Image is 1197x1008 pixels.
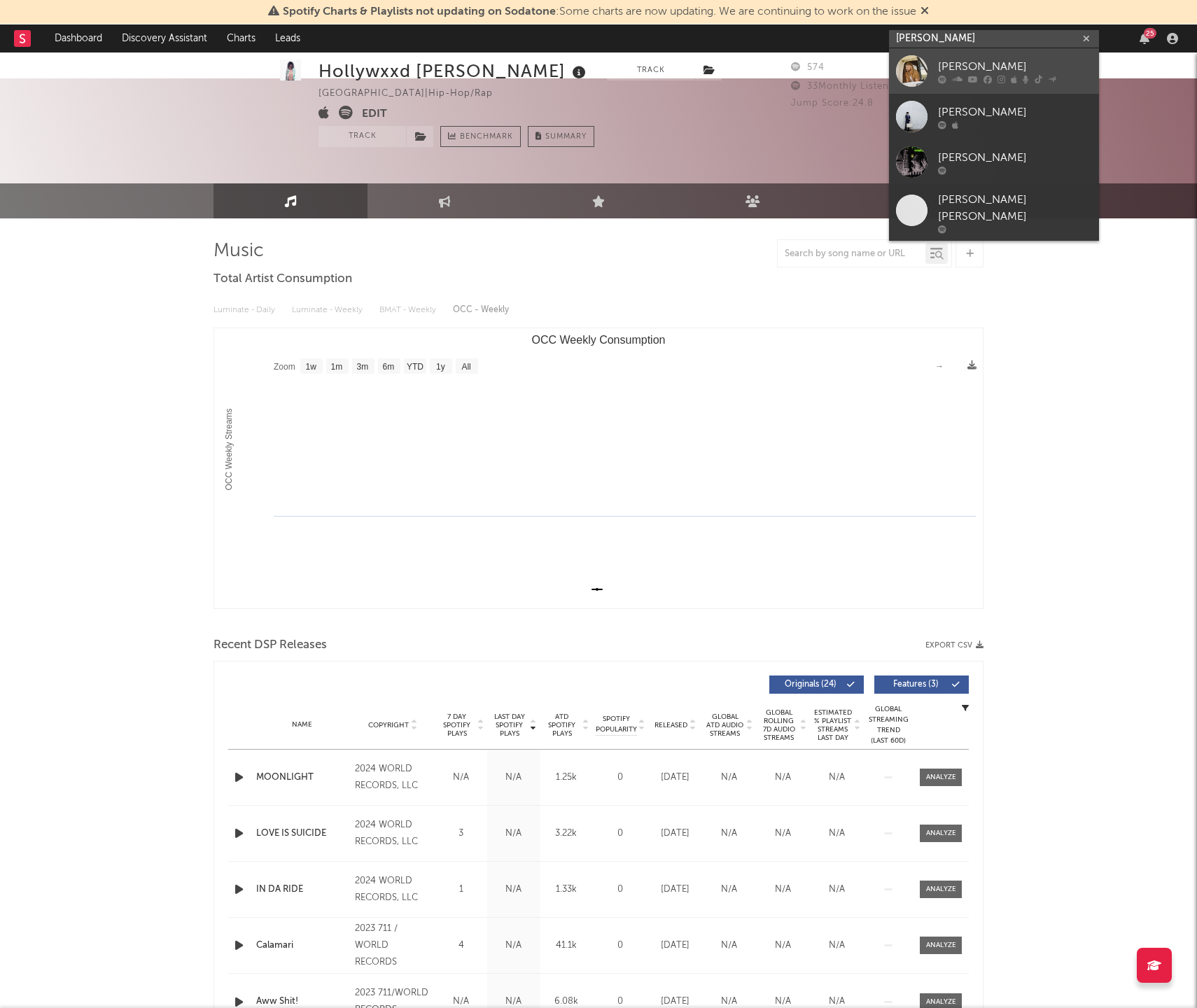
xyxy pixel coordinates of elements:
a: [PERSON_NAME] [889,139,1099,185]
text: → [935,361,944,371]
div: 3.22k [543,827,589,841]
text: Zoom [274,362,295,372]
div: [DATE] [652,771,699,785]
span: Dismiss [920,6,929,17]
a: Leads [265,24,310,52]
span: Jump Score: 24.8 [791,99,874,108]
button: Features(3) [874,675,969,694]
span: Features ( 3 ) [883,680,948,689]
div: N/A [706,771,752,785]
input: Search for artists [889,30,1099,48]
span: 33 Monthly Listeners [791,82,904,91]
div: [PERSON_NAME] [938,58,1092,75]
a: [PERSON_NAME] [PERSON_NAME] [889,185,1099,241]
div: N/A [491,827,536,841]
div: 0 [596,939,645,953]
text: OCC Weekly Consumption [532,334,666,346]
span: Global Rolling 7D Audio Streams [759,708,798,742]
button: Summary [528,126,594,147]
div: 2024 WORLD RECORDS, LLC [355,873,431,906]
div: 0 [596,827,645,841]
text: 6m [383,362,395,372]
text: YTD [407,362,423,372]
text: 1y [436,362,445,372]
div: N/A [759,771,806,785]
div: 4 [438,939,484,953]
div: 1.25k [543,771,589,785]
span: Recent DSP Releases [213,637,327,654]
div: 1.33k [543,883,589,897]
a: LOVE IS SUICIDE [256,827,348,841]
text: 1w [306,362,317,372]
div: N/A [759,883,806,897]
text: 3m [357,362,369,372]
div: [PERSON_NAME] [938,149,1092,166]
div: [GEOGRAPHIC_DATA] | Hip-Hop/Rap [318,85,509,102]
div: 2023 711 / WORLD RECORDS [355,920,431,971]
div: N/A [438,771,484,785]
span: Global ATD Audio Streams [706,713,744,738]
div: 2024 WORLD RECORDS, LLC [355,817,431,850]
a: Charts [217,24,265,52]
div: [DATE] [652,883,699,897]
span: Benchmark [460,129,513,146]
div: [DATE] [652,939,699,953]
button: Track [607,59,694,80]
span: Estimated % Playlist Streams Last Day [813,708,852,742]
div: Hollywxxd [PERSON_NAME] [318,59,589,83]
span: 7 Day Spotify Plays [438,713,475,738]
span: Originals ( 24 ) [778,680,843,689]
button: Edit [362,106,387,123]
a: Dashboard [45,24,112,52]
div: 0 [596,883,645,897]
div: N/A [813,883,860,897]
div: Name [256,720,348,730]
div: Global Streaming Trend (Last 60D) [867,704,909,746]
span: Copyright [368,721,409,729]
div: N/A [491,883,536,897]
div: 41.1k [543,939,589,953]
div: [PERSON_NAME] [938,104,1092,120]
button: Track [318,126,406,147]
div: N/A [706,939,752,953]
div: 25 [1144,28,1156,38]
text: 1m [331,362,343,372]
div: N/A [706,883,752,897]
a: Calamari [256,939,348,953]
span: Spotify Popularity [596,714,637,735]
span: ATD Spotify Plays [543,713,580,738]
a: [PERSON_NAME] [889,48,1099,94]
div: N/A [813,771,860,785]
svg: OCC Weekly Consumption [214,328,983,608]
div: N/A [706,827,752,841]
text: OCC Weekly Streams [224,408,234,490]
div: N/A [491,939,536,953]
div: N/A [759,939,806,953]
div: N/A [813,827,860,841]
a: [PERSON_NAME] [889,94,1099,139]
span: Last Day Spotify Plays [491,713,528,738]
button: Originals(24) [769,675,864,694]
a: MOONLIGHT [256,771,348,785]
span: Summary [545,133,587,141]
button: Export CSV [925,641,983,650]
a: Benchmark [440,126,521,147]
span: Spotify Charts & Playlists not updating on Sodatone [283,6,556,17]
a: IN DA RIDE [256,883,348,897]
a: Discovery Assistant [112,24,217,52]
div: [PERSON_NAME] [PERSON_NAME] [938,192,1092,225]
div: 3 [438,827,484,841]
span: Total Artist Consumption [213,271,352,288]
div: [DATE] [652,827,699,841]
div: N/A [491,771,536,785]
span: Released [654,721,687,729]
div: 2024 WORLD RECORDS, LLC [355,761,431,794]
span: : Some charts are now updating. We are continuing to work on the issue [283,6,916,17]
text: All [461,362,470,372]
button: 25 [1140,33,1149,44]
div: N/A [759,827,806,841]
